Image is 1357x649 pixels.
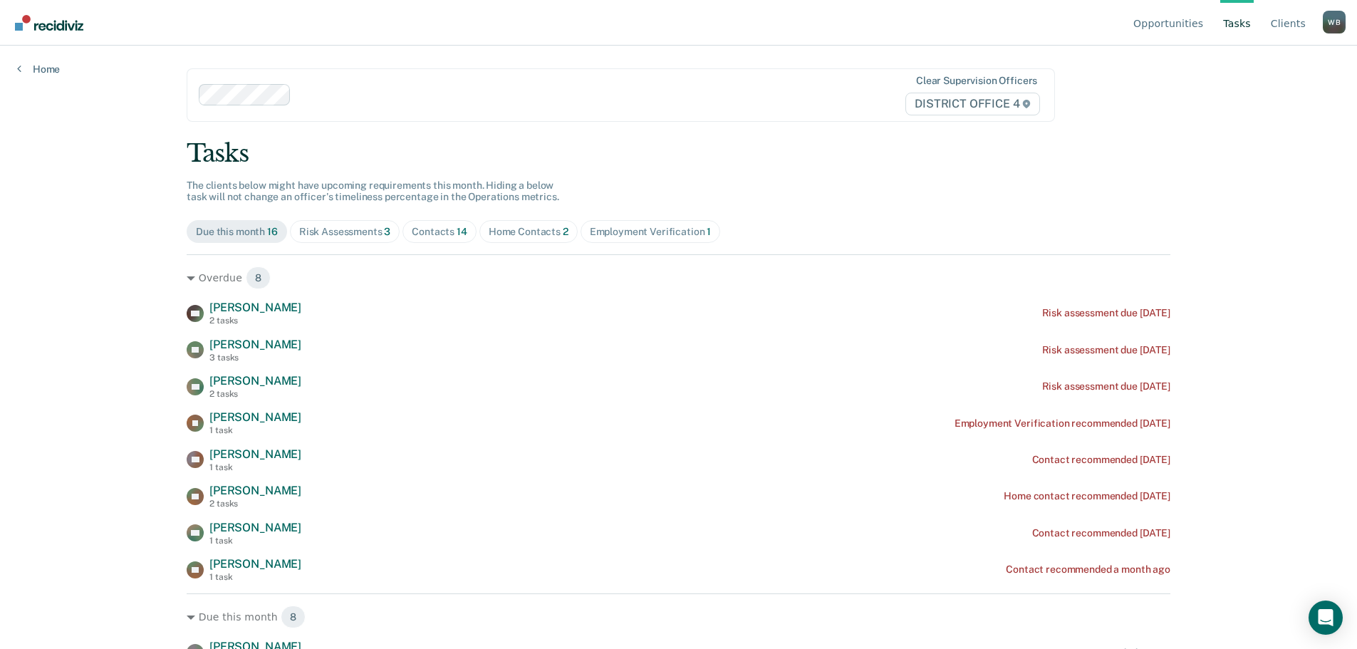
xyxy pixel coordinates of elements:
[196,226,278,238] div: Due this month
[187,139,1170,168] div: Tasks
[187,180,559,203] span: The clients below might have upcoming requirements this month. Hiding a below task will not chang...
[209,425,301,435] div: 1 task
[707,226,711,237] span: 1
[209,499,301,509] div: 2 tasks
[1004,490,1170,502] div: Home contact recommended [DATE]
[1042,344,1170,356] div: Risk assessment due [DATE]
[209,316,301,326] div: 2 tasks
[209,389,301,399] div: 2 tasks
[1309,601,1343,635] div: Open Intercom Messenger
[590,226,712,238] div: Employment Verification
[905,93,1040,115] span: DISTRICT OFFICE 4
[209,572,301,582] div: 1 task
[209,536,301,546] div: 1 task
[1042,307,1170,319] div: Risk assessment due [DATE]
[281,606,306,628] span: 8
[457,226,467,237] span: 14
[209,447,301,461] span: [PERSON_NAME]
[187,266,1170,289] div: Overdue 8
[187,606,1170,628] div: Due this month 8
[15,15,83,31] img: Recidiviz
[299,226,391,238] div: Risk Assessments
[267,226,278,237] span: 16
[209,484,301,497] span: [PERSON_NAME]
[209,338,301,351] span: [PERSON_NAME]
[209,374,301,388] span: [PERSON_NAME]
[384,226,390,237] span: 3
[209,557,301,571] span: [PERSON_NAME]
[1032,527,1170,539] div: Contact recommended [DATE]
[916,75,1037,87] div: Clear supervision officers
[1042,380,1170,393] div: Risk assessment due [DATE]
[1323,11,1346,33] div: W B
[955,417,1170,430] div: Employment Verification recommended [DATE]
[209,301,301,314] span: [PERSON_NAME]
[412,226,467,238] div: Contacts
[1032,454,1170,466] div: Contact recommended [DATE]
[1323,11,1346,33] button: Profile dropdown button
[563,226,568,237] span: 2
[1006,564,1170,576] div: Contact recommended a month ago
[209,410,301,424] span: [PERSON_NAME]
[17,63,60,76] a: Home
[209,462,301,472] div: 1 task
[209,521,301,534] span: [PERSON_NAME]
[246,266,271,289] span: 8
[209,353,301,363] div: 3 tasks
[489,226,568,238] div: Home Contacts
